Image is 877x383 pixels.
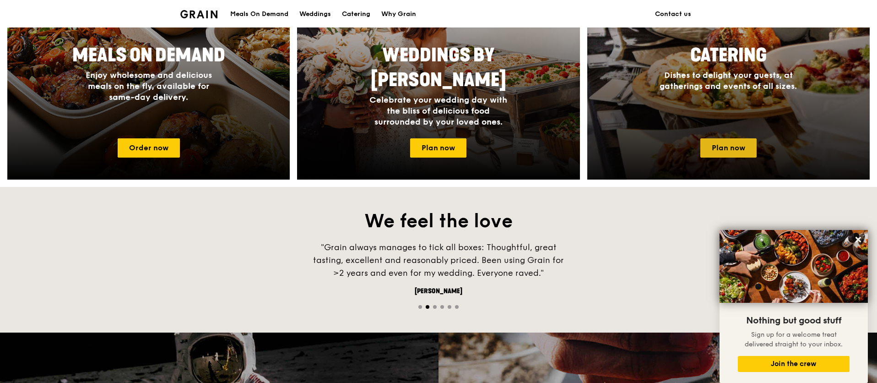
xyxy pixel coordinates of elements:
[301,287,576,296] div: [PERSON_NAME]
[738,356,850,372] button: Join the crew
[700,138,757,158] a: Plan now
[720,230,868,303] img: DSC07876-Edit02-Large.jpeg
[690,44,767,66] span: Catering
[118,138,180,158] a: Order now
[230,0,288,28] div: Meals On Demand
[299,0,331,28] div: Weddings
[342,0,370,28] div: Catering
[746,315,841,326] span: Nothing but good stuff
[72,44,225,66] span: Meals On Demand
[448,305,451,309] span: Go to slide 5
[440,305,444,309] span: Go to slide 4
[336,0,376,28] a: Catering
[650,0,697,28] a: Contact us
[426,305,429,309] span: Go to slide 2
[86,70,212,102] span: Enjoy wholesome and delicious meals on the fly, available for same-day delivery.
[301,241,576,279] div: "Grain always manages to tick all boxes: Thoughtful, great tasting, excellent and reasonably pric...
[455,305,459,309] span: Go to slide 6
[381,0,416,28] div: Why Grain
[371,44,506,91] span: Weddings by [PERSON_NAME]
[851,232,866,247] button: Close
[660,70,797,91] span: Dishes to delight your guests, at gatherings and events of all sizes.
[410,138,466,158] a: Plan now
[294,0,336,28] a: Weddings
[418,305,422,309] span: Go to slide 1
[433,305,437,309] span: Go to slide 3
[180,10,217,18] img: Grain
[745,331,843,348] span: Sign up for a welcome treat delivered straight to your inbox.
[369,95,507,127] span: Celebrate your wedding day with the bliss of delicious food surrounded by your loved ones.
[376,0,422,28] a: Why Grain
